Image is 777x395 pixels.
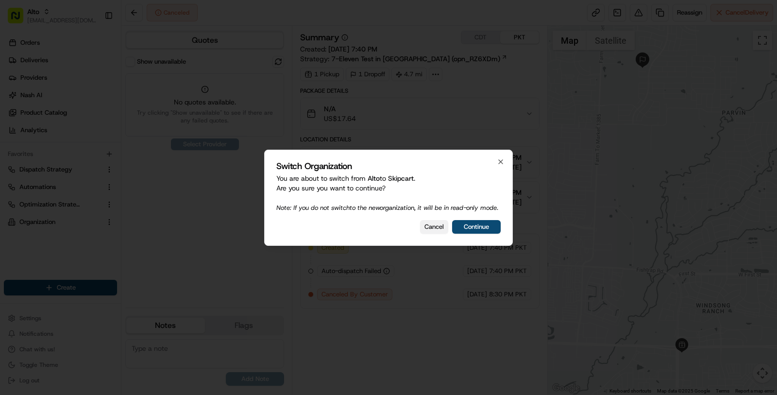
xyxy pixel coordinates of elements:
p: You are about to switch from to . Are you sure you want to continue? [276,173,501,212]
h2: Switch Organization [276,162,501,171]
span: Skipcart [388,174,414,183]
span: Note: If you do not switch to the new organization, it will be in read-only mode. [276,204,498,212]
button: Continue [452,220,501,234]
button: Cancel [420,220,448,234]
a: Powered byPylon [68,53,118,61]
span: Alto [368,174,380,183]
span: Pylon [97,53,118,61]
